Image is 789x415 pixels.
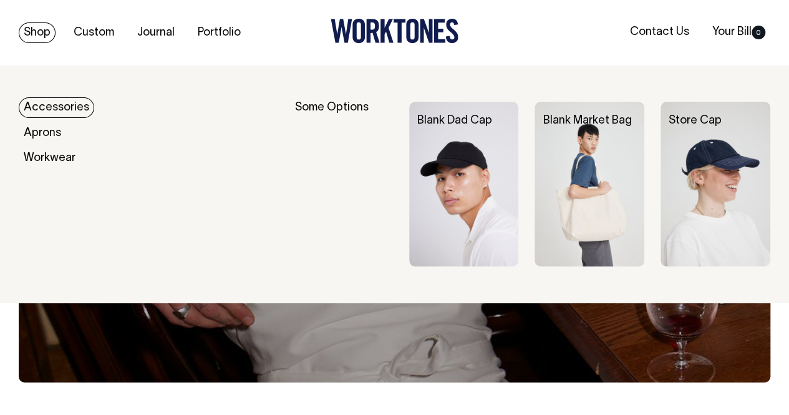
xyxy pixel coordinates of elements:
a: Accessories [19,97,94,118]
a: Your Bill0 [707,22,770,42]
a: Portfolio [193,22,246,43]
a: Custom [69,22,119,43]
a: Shop [19,22,56,43]
a: Store Cap [669,115,722,126]
span: 0 [752,26,765,39]
a: Blank Dad Cap [417,115,492,126]
a: Workwear [19,148,80,168]
img: Blank Dad Cap [409,102,519,266]
a: Contact Us [625,22,694,42]
a: Journal [132,22,180,43]
div: Some Options [295,102,393,266]
a: Blank Market Bag [543,115,631,126]
img: Blank Market Bag [535,102,644,266]
a: Aprons [19,123,66,144]
img: Store Cap [661,102,770,266]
